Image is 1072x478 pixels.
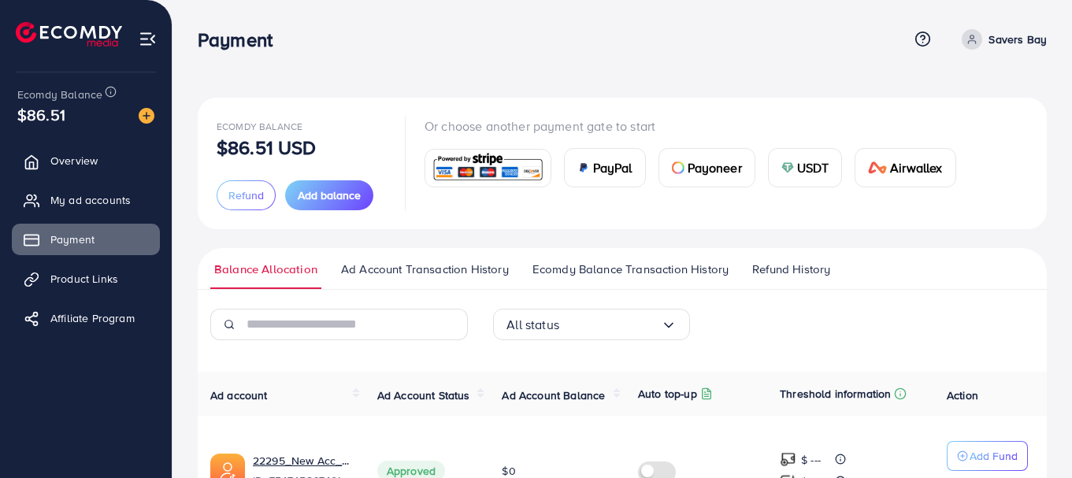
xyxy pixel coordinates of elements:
span: $86.51 [17,103,65,126]
img: card [868,161,887,174]
span: Overview [50,153,98,169]
p: Or choose another payment gate to start [425,117,969,135]
span: Refund [228,187,264,203]
img: card [577,161,590,174]
a: Overview [12,145,160,176]
span: Ecomdy Balance Transaction History [532,261,729,278]
span: Product Links [50,271,118,287]
img: image [139,108,154,124]
span: My ad accounts [50,192,131,208]
a: Product Links [12,263,160,295]
button: Add Fund [947,441,1028,471]
span: PayPal [593,158,632,177]
p: $86.51 USD [217,138,317,157]
a: My ad accounts [12,184,160,216]
span: Add balance [298,187,361,203]
a: Affiliate Program [12,302,160,334]
p: $ --- [801,450,821,469]
span: Payoneer [688,158,742,177]
span: Ad Account Transaction History [341,261,509,278]
a: Savers Bay [955,29,1047,50]
span: Ad Account Status [377,387,470,403]
span: Payment [50,232,95,247]
span: Affiliate Program [50,310,135,326]
p: Savers Bay [989,30,1047,49]
img: top-up amount [780,451,796,468]
a: 22295_New Acc_1757279707669 [253,453,352,469]
span: Balance Allocation [214,261,317,278]
img: card [781,161,794,174]
span: USDT [797,158,829,177]
span: Ad Account Balance [502,387,605,403]
div: Search for option [493,309,690,340]
iframe: Chat [1005,407,1060,466]
input: Search for option [559,313,661,337]
span: All status [506,313,559,337]
a: cardUSDT [768,148,843,187]
span: Ad account [210,387,268,403]
img: card [672,161,684,174]
a: cardAirwallex [855,148,955,187]
a: cardPayoneer [658,148,755,187]
span: Refund History [752,261,830,278]
img: menu [139,30,157,48]
a: cardPayPal [564,148,646,187]
h3: Payment [198,28,285,51]
p: Auto top-up [638,384,697,403]
span: Airwallex [890,158,942,177]
img: card [430,151,546,185]
p: Add Fund [970,447,1018,465]
span: Ecomdy Balance [217,120,302,133]
span: Ecomdy Balance [17,87,102,102]
a: card [425,149,551,187]
span: Action [947,387,978,403]
button: Refund [217,180,276,210]
p: Threshold information [780,384,891,403]
img: logo [16,22,122,46]
button: Add balance [285,180,373,210]
a: Payment [12,224,160,255]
